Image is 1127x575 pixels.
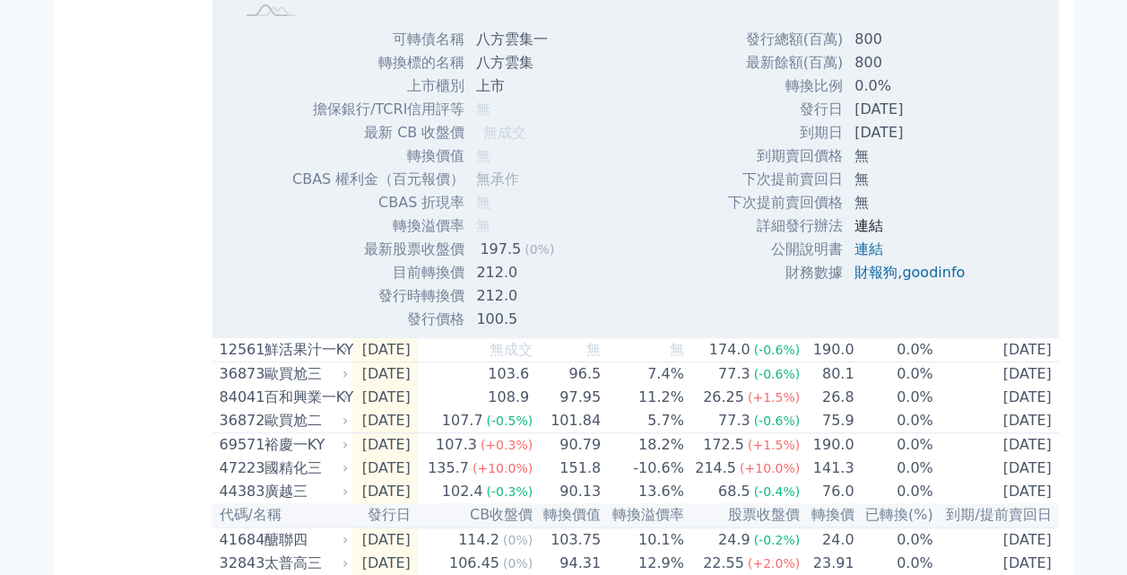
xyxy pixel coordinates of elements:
td: 96.5 [533,362,602,387]
td: 最新股票收盤價 [291,238,465,261]
td: 12.9% [602,552,685,575]
span: (-0.2%) [753,533,800,547]
td: 18.2% [602,433,685,457]
td: -10.6% [602,457,685,480]
div: 裕慶一KY [264,434,345,456]
td: 發行日 [727,98,844,121]
div: 32843 [220,553,260,574]
td: [DATE] [352,386,418,409]
span: (-0.6%) [753,367,800,381]
td: [DATE] [934,433,1059,457]
td: 無 [844,144,979,168]
td: 發行總額(百萬) [727,28,844,51]
td: [DATE] [934,409,1059,433]
span: 無 [476,147,490,164]
span: 無 [476,217,490,234]
span: 無 [476,194,490,211]
td: 101.84 [533,409,602,433]
td: 0.0% [854,338,933,362]
td: 0.0% [854,386,933,409]
th: 轉換價值 [533,503,602,527]
th: CB收盤價 [418,503,533,527]
a: 財報狗 [854,264,897,281]
td: 目前轉換價 [291,261,465,284]
td: 轉換比例 [727,74,844,98]
div: 69571 [220,434,260,456]
td: 轉換標的名稱 [291,51,465,74]
div: 174.0 [706,339,754,361]
div: 24.9 [715,529,754,551]
td: 發行時轉換價 [291,284,465,308]
td: 可轉債名稱 [291,28,465,51]
td: 0.0% [844,74,979,98]
div: 68.5 [715,481,754,502]
td: 擔保銀行/TCRI信用評等 [291,98,465,121]
td: [DATE] [934,527,1059,552]
td: 5.7% [602,409,685,433]
div: 114.2 [455,529,503,551]
td: 141.3 [801,457,854,480]
span: 無 [586,341,601,358]
td: 公開說明書 [727,238,844,261]
td: [DATE] [352,338,418,362]
td: 94.31 [533,552,602,575]
td: [DATE] [934,338,1059,362]
div: 歐買尬二 [264,410,345,431]
td: 上市櫃別 [291,74,465,98]
td: 190.0 [801,338,854,362]
div: 197.5 [476,239,524,260]
div: 84041 [220,387,260,408]
div: 歐買尬三 [264,363,345,385]
div: 鮮活果汁一KY [264,339,345,361]
td: [DATE] [352,457,418,480]
td: 無 [844,191,979,214]
div: 百和興業一KY [264,387,345,408]
td: 八方雲集一 [465,28,568,51]
td: 24.0 [801,527,854,552]
td: 26.8 [801,386,854,409]
td: 0.0% [854,527,933,552]
td: [DATE] [844,121,979,144]
td: [DATE] [934,457,1059,480]
div: 44383 [220,481,260,502]
td: 最新餘額(百萬) [727,51,844,74]
td: 上市 [465,74,568,98]
div: 12561 [220,339,260,361]
div: 108.9 [484,387,533,408]
td: 212.0 [465,261,568,284]
a: 連結 [854,217,883,234]
div: 26.25 [699,387,748,408]
td: [DATE] [934,480,1059,503]
th: 到期/提前賣回日 [934,503,1059,527]
span: (0%) [524,242,554,257]
td: [DATE] [352,480,418,503]
span: (-0.4%) [753,484,800,499]
td: 10.1% [602,527,685,552]
td: 80.1 [801,362,854,387]
td: 轉換溢價率 [291,214,465,238]
div: 41684 [220,529,260,551]
div: 77.3 [715,410,754,431]
span: (0%) [503,533,533,547]
td: [DATE] [352,527,418,552]
div: 36873 [220,363,260,385]
span: 無承作 [476,170,519,187]
td: 97.95 [533,386,602,409]
td: CBAS 折現率 [291,191,465,214]
span: (-0.5%) [486,414,533,428]
td: 最新 CB 收盤價 [291,121,465,144]
span: (-0.6%) [753,343,800,357]
th: 轉換價 [801,503,854,527]
td: 詳細發行辦法 [727,214,844,238]
span: 無 [476,100,490,118]
td: 11.2% [602,386,685,409]
div: 太普高三 [264,553,345,574]
span: (-0.6%) [753,414,800,428]
td: 13.6% [602,480,685,503]
td: 0.0% [854,457,933,480]
span: (+1.5%) [748,438,800,452]
div: 102.4 [438,481,487,502]
td: 下次提前賣回價格 [727,191,844,214]
td: , [844,261,979,284]
span: 無成交 [490,341,533,358]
